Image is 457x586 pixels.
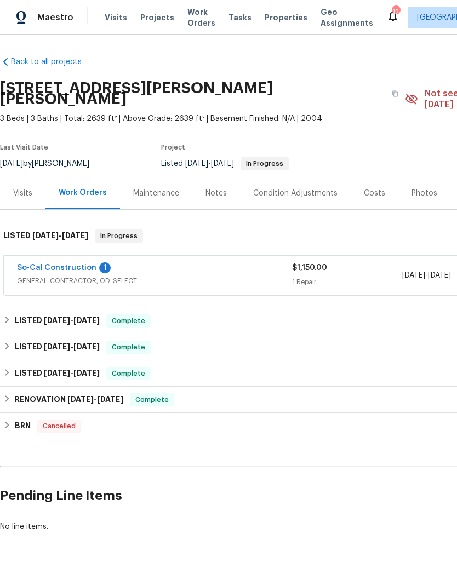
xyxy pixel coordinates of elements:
[392,7,399,18] div: 12
[187,7,215,28] span: Work Orders
[44,369,70,377] span: [DATE]
[15,341,100,354] h6: LISTED
[105,12,127,23] span: Visits
[44,369,100,377] span: -
[229,14,252,21] span: Tasks
[161,160,289,168] span: Listed
[133,188,179,199] div: Maintenance
[15,367,100,380] h6: LISTED
[140,12,174,23] span: Projects
[107,342,150,353] span: Complete
[44,317,100,324] span: -
[131,394,173,405] span: Complete
[62,232,88,239] span: [DATE]
[205,188,227,199] div: Notes
[59,187,107,198] div: Work Orders
[402,272,425,279] span: [DATE]
[253,188,338,199] div: Condition Adjustments
[37,12,73,23] span: Maestro
[211,160,234,168] span: [DATE]
[265,12,307,23] span: Properties
[13,188,32,199] div: Visits
[97,395,123,403] span: [DATE]
[185,160,208,168] span: [DATE]
[67,395,94,403] span: [DATE]
[15,420,31,433] h6: BRN
[15,314,100,328] h6: LISTED
[99,262,111,273] div: 1
[385,84,405,104] button: Copy Address
[32,232,88,239] span: -
[242,160,288,167] span: In Progress
[321,7,373,28] span: Geo Assignments
[17,264,96,272] a: So-Cal Construction
[3,229,88,243] h6: LISTED
[73,369,100,377] span: [DATE]
[38,421,80,432] span: Cancelled
[15,393,123,406] h6: RENOVATION
[67,395,123,403] span: -
[107,315,150,326] span: Complete
[185,160,234,168] span: -
[412,188,437,199] div: Photos
[364,188,385,199] div: Costs
[44,343,70,351] span: [DATE]
[73,317,100,324] span: [DATE]
[44,317,70,324] span: [DATE]
[44,343,100,351] span: -
[292,264,327,272] span: $1,150.00
[161,144,185,151] span: Project
[96,231,142,242] span: In Progress
[32,232,59,239] span: [DATE]
[292,277,402,288] div: 1 Repair
[73,343,100,351] span: [DATE]
[17,275,292,286] span: GENERAL_CONTRACTOR, OD_SELECT
[428,272,451,279] span: [DATE]
[107,368,150,379] span: Complete
[402,270,451,281] span: -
